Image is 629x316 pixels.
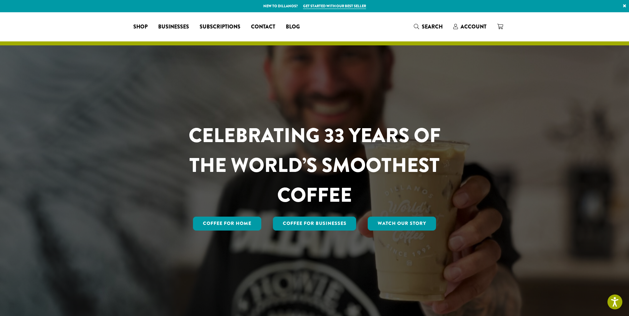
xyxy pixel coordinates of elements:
[158,23,189,31] span: Businesses
[273,217,356,231] a: Coffee For Businesses
[409,21,448,32] a: Search
[286,23,300,31] span: Blog
[169,121,460,210] h1: CELEBRATING 33 YEARS OF THE WORLD’S SMOOTHEST COFFEE
[133,23,148,31] span: Shop
[251,23,275,31] span: Contact
[422,23,443,30] span: Search
[303,3,366,9] a: Get started with our best seller
[461,23,486,30] span: Account
[368,217,436,231] a: Watch Our Story
[200,23,240,31] span: Subscriptions
[193,217,261,231] a: Coffee for Home
[128,22,153,32] a: Shop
